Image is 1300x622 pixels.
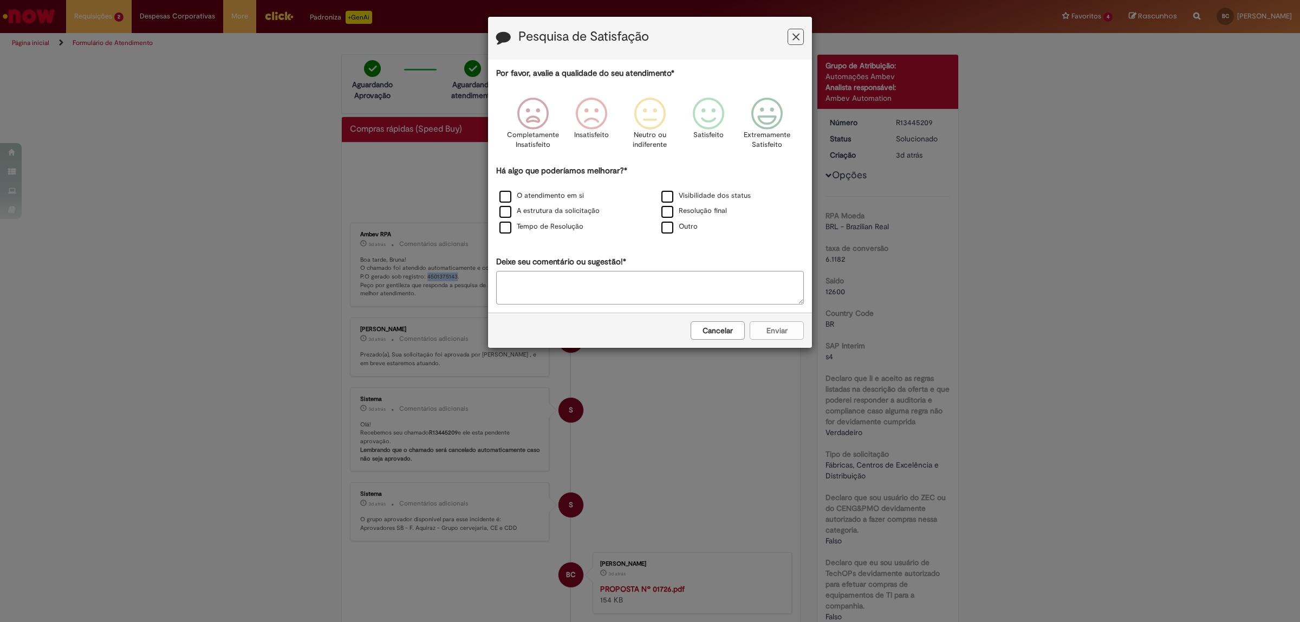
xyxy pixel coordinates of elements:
[693,130,724,140] p: Satisfeito
[505,89,560,164] div: Completamente Insatisfeito
[739,89,795,164] div: Extremamente Satisfeito
[499,206,600,216] label: A estrutura da solicitação
[564,89,619,164] div: Insatisfeito
[691,321,745,340] button: Cancelar
[496,165,804,235] div: Há algo que poderíamos melhorar?*
[630,130,669,150] p: Neutro ou indiferente
[661,222,698,232] label: Outro
[496,256,626,268] label: Deixe seu comentário ou sugestão!*
[499,222,583,232] label: Tempo de Resolução
[507,130,559,150] p: Completamente Insatisfeito
[681,89,736,164] div: Satisfeito
[661,206,727,216] label: Resolução final
[518,30,649,44] label: Pesquisa de Satisfação
[622,89,678,164] div: Neutro ou indiferente
[499,191,584,201] label: O atendimento em si
[661,191,751,201] label: Visibilidade dos status
[574,130,609,140] p: Insatisfeito
[496,68,674,79] label: Por favor, avalie a qualidade do seu atendimento*
[744,130,790,150] p: Extremamente Satisfeito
